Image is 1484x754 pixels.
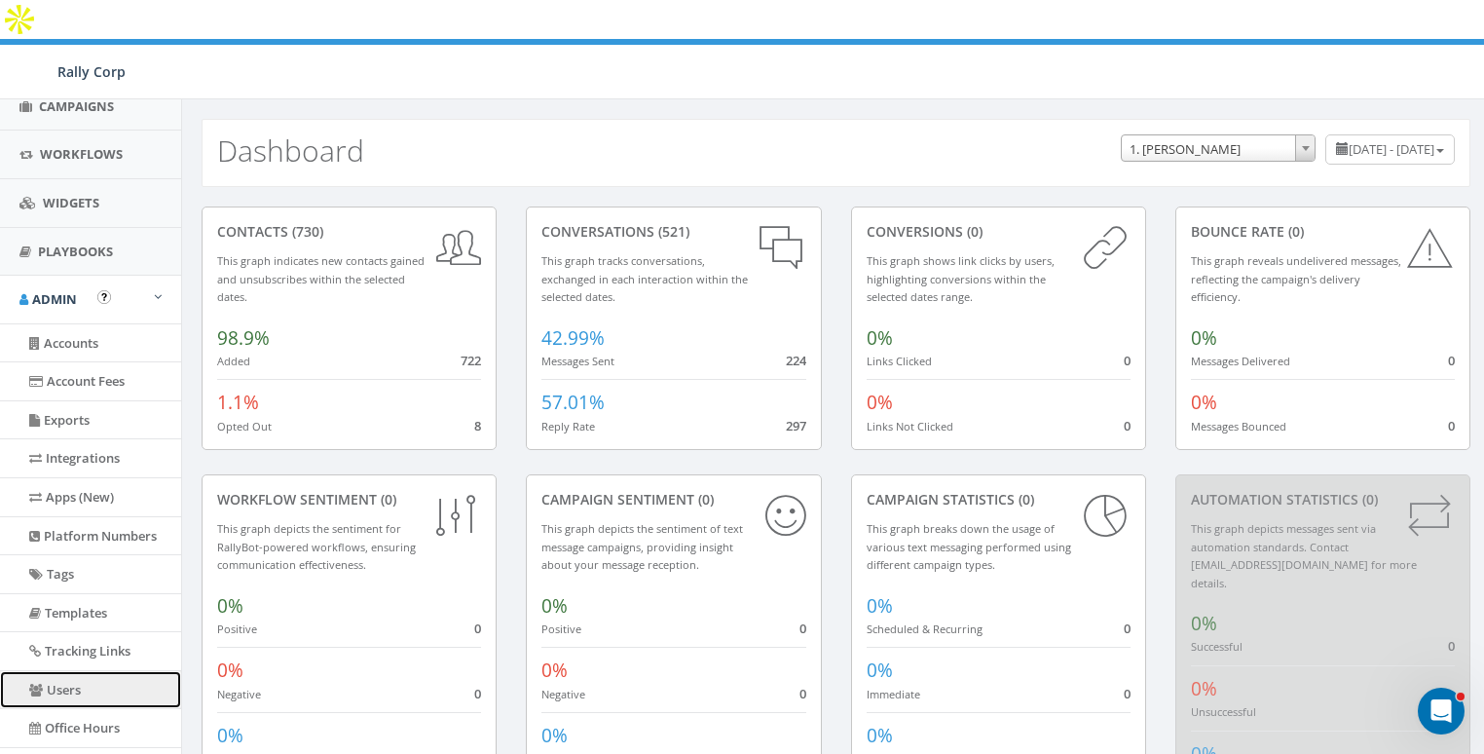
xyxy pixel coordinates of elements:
small: This graph depicts messages sent via automation standards. Contact [EMAIL_ADDRESS][DOMAIN_NAME] f... [1191,521,1417,590]
small: Negative [217,687,261,701]
span: (0) [694,490,714,509]
span: 1. James Martin [1121,134,1316,162]
span: 0% [867,723,893,748]
small: Immediate [867,687,920,701]
span: 224 [786,352,806,369]
span: (0) [1015,490,1034,509]
span: (0) [963,222,983,241]
span: 0% [217,593,243,619]
span: 297 [786,417,806,434]
small: Opted Out [217,419,272,434]
span: 0% [1191,676,1217,701]
span: 42.99% [541,325,605,351]
span: (521) [654,222,689,241]
span: 0 [1124,620,1131,637]
span: 0 [1124,685,1131,702]
div: conversations [541,222,805,242]
span: 0 [474,620,481,637]
iframe: Intercom live chat [1418,688,1465,735]
span: 0 [1124,417,1131,434]
small: Positive [217,622,257,636]
span: 0 [474,685,481,702]
span: Campaigns [39,97,114,115]
span: [DATE] - [DATE] [1349,140,1434,158]
span: 0% [541,658,568,683]
span: 0% [541,593,568,619]
small: Messages Bounced [1191,419,1286,434]
small: This graph reveals undelivered messages, reflecting the campaign's delivery efficiency. [1191,253,1401,304]
small: Messages Delivered [1191,354,1290,368]
div: conversions [867,222,1131,242]
span: Rally Corp [57,62,126,81]
small: Messages Sent [541,354,614,368]
span: 0% [1191,390,1217,415]
small: This graph indicates new contacts gained and unsubscribes within the selected dates. [217,253,425,304]
small: Added [217,354,250,368]
span: 0 [799,620,806,637]
span: 1.1% [217,390,259,415]
small: Links Not Clicked [867,419,953,434]
span: 8 [474,417,481,434]
div: Automation Statistics [1191,490,1455,509]
small: This graph depicts the sentiment for RallyBot-powered workflows, ensuring communication effective... [217,521,416,572]
button: Open In-App Guide [97,290,111,304]
span: 0% [867,390,893,415]
div: contacts [217,222,481,242]
small: Scheduled & Recurring [867,622,983,636]
span: (0) [1358,490,1378,509]
span: 57.01% [541,390,605,415]
span: 1. James Martin [1122,135,1315,163]
div: Campaign Statistics [867,490,1131,509]
span: (730) [288,222,323,241]
span: 0% [867,593,893,619]
small: Links Clicked [867,354,932,368]
small: This graph breaks down the usage of various text messaging performed using different campaign types. [867,521,1071,572]
span: Workflows [40,145,123,163]
span: Playbooks [38,243,113,260]
span: 0 [1448,637,1455,655]
span: (0) [377,490,396,509]
small: Successful [1191,639,1243,654]
span: 0 [1448,352,1455,369]
span: Widgets [43,194,99,211]
div: Bounce Rate [1191,222,1455,242]
span: 0% [217,723,243,748]
span: 0% [1191,611,1217,636]
small: Unsuccessful [1191,704,1256,719]
span: 0 [1124,352,1131,369]
span: 0% [867,325,893,351]
span: 0 [799,685,806,702]
span: 0% [867,658,893,683]
span: Admin [32,290,77,308]
span: 0% [217,658,243,683]
span: 0 [1448,417,1455,434]
h2: Dashboard [217,134,364,167]
span: 98.9% [217,325,270,351]
div: Workflow Sentiment [217,490,481,509]
span: 0% [541,723,568,748]
small: This graph depicts the sentiment of text message campaigns, providing insight about your message ... [541,521,743,572]
div: Campaign Sentiment [541,490,805,509]
small: This graph shows link clicks by users, highlighting conversions within the selected dates range. [867,253,1055,304]
span: 0% [1191,325,1217,351]
small: Positive [541,622,581,636]
span: 722 [461,352,481,369]
small: Reply Rate [541,419,595,434]
span: (0) [1284,222,1304,241]
small: This graph tracks conversations, exchanged in each interaction within the selected dates. [541,253,748,304]
small: Negative [541,687,585,701]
